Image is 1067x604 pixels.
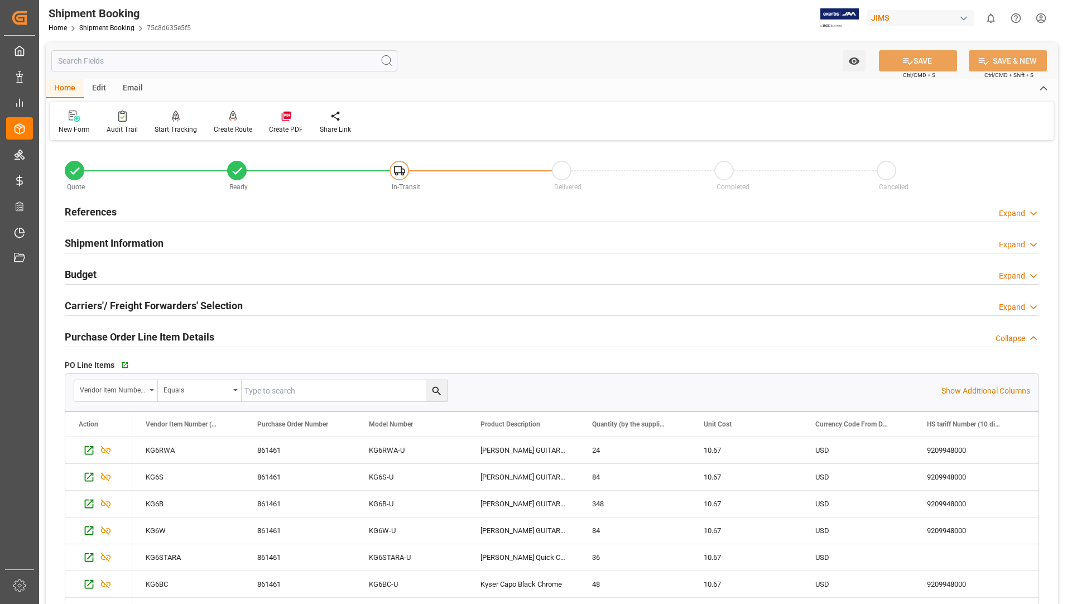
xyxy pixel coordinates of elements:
[65,491,132,517] div: Press SPACE to select this row.
[984,71,1034,79] span: Ctrl/CMD + Shift + S
[815,420,890,428] span: Currency Code From Detail
[65,464,132,491] div: Press SPACE to select this row.
[65,204,117,219] h2: References
[65,267,97,282] h2: Budget
[355,437,467,463] div: KG6RWA-U
[914,437,1025,463] div: 9209948000
[67,183,85,191] span: Quote
[579,517,690,544] div: 84
[244,491,355,517] div: 861461
[369,420,413,428] span: Model Number
[79,420,98,428] div: Action
[107,124,138,135] div: Audit Trail
[79,24,134,32] a: Shipment Booking
[802,544,914,571] div: USD
[229,183,248,191] span: Ready
[467,544,579,571] div: [PERSON_NAME] Quick Change Strs Strpes
[867,7,978,28] button: JIMS
[242,380,447,401] input: Type to search
[146,420,220,428] span: Vendor Item Number (By The Supplier)
[717,183,749,191] span: Completed
[65,544,132,571] div: Press SPACE to select this row.
[690,464,802,490] div: 10.67
[690,491,802,517] div: 10.67
[996,333,1025,344] div: Collapse
[355,571,467,597] div: KG6BC-U
[579,464,690,490] div: 84
[879,50,957,71] button: SAVE
[269,124,303,135] div: Create PDF
[879,183,909,191] span: Cancelled
[320,124,351,135] div: Share Link
[244,517,355,544] div: 861461
[214,124,252,135] div: Create Route
[554,183,581,191] span: Delivered
[802,464,914,490] div: USD
[114,79,151,98] div: Email
[257,420,328,428] span: Purchase Order Number
[392,183,420,191] span: In-Transit
[914,491,1025,517] div: 9209948000
[914,571,1025,597] div: 9209948000
[579,437,690,463] div: 24
[867,10,974,26] div: JIMS
[164,382,229,395] div: Equals
[132,437,244,463] div: KG6RWA
[690,571,802,597] div: 10.67
[244,544,355,571] div: 861461
[84,79,114,98] div: Edit
[132,517,244,544] div: KG6W
[467,491,579,517] div: [PERSON_NAME] GUITAR CAPO BLACK
[49,5,191,22] div: Shipment Booking
[999,270,1025,282] div: Expand
[914,464,1025,490] div: 9209948000
[999,208,1025,219] div: Expand
[704,420,732,428] span: Unit Cost
[244,437,355,463] div: 861461
[65,437,132,464] div: Press SPACE to select this row.
[579,544,690,571] div: 36
[65,571,132,598] div: Press SPACE to select this row.
[132,571,244,597] div: KG6BC
[467,517,579,544] div: [PERSON_NAME] GUITAR CAPO WHITE
[999,239,1025,251] div: Expand
[426,380,447,401] button: search button
[65,359,114,371] span: PO Line Items
[467,571,579,597] div: Kyser Capo Black Chrome
[74,380,158,401] button: open menu
[690,437,802,463] div: 10.67
[49,24,67,32] a: Home
[158,380,242,401] button: open menu
[802,517,914,544] div: USD
[155,124,197,135] div: Start Tracking
[969,50,1047,71] button: SAVE & NEW
[244,571,355,597] div: 861461
[467,437,579,463] div: [PERSON_NAME] GUITAR CAPO ROSEWOOD
[820,8,859,28] img: Exertis%20JAM%20-%20Email%20Logo.jpg_1722504956.jpg
[999,301,1025,313] div: Expand
[480,420,540,428] span: Product Description
[65,298,243,313] h2: Carriers'/ Freight Forwarders' Selection
[355,517,467,544] div: KG6W-U
[941,385,1030,397] p: Show Additional Columns
[355,544,467,571] div: KG6STARA-U
[467,464,579,490] div: [PERSON_NAME] GUITAR CAPO CHROME
[59,124,90,135] div: New Form
[355,491,467,517] div: KG6B-U
[132,464,244,490] div: KG6S
[690,517,802,544] div: 10.67
[843,50,866,71] button: open menu
[46,79,84,98] div: Home
[579,491,690,517] div: 348
[927,420,1002,428] span: HS tariff Number (10 digit classification code)
[355,464,467,490] div: KG6S-U
[132,491,244,517] div: KG6B
[65,517,132,544] div: Press SPACE to select this row.
[51,50,397,71] input: Search Fields
[978,6,1003,31] button: show 0 new notifications
[802,491,914,517] div: USD
[802,437,914,463] div: USD
[65,236,164,251] h2: Shipment Information
[244,464,355,490] div: 861461
[65,329,214,344] h2: Purchase Order Line Item Details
